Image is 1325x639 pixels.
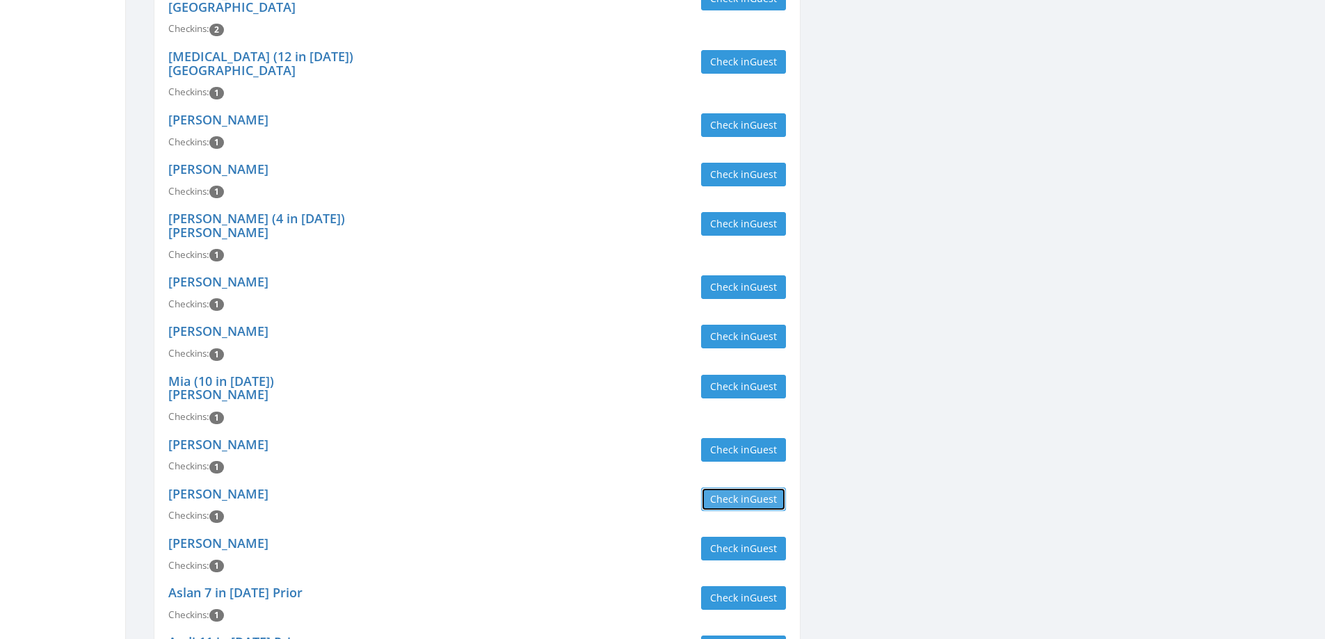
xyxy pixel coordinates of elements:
[168,210,345,241] a: [PERSON_NAME] (4 in [DATE]) [PERSON_NAME]
[168,298,209,310] span: Checkins:
[209,560,224,572] span: Checkin count
[750,280,777,293] span: Guest
[209,136,224,149] span: Checkin count
[168,608,209,621] span: Checkins:
[209,348,224,361] span: Checkin count
[701,163,786,186] button: Check inGuest
[209,510,224,523] span: Checkin count
[168,460,209,472] span: Checkins:
[168,559,209,572] span: Checkins:
[168,535,268,551] a: [PERSON_NAME]
[209,298,224,311] span: Checkin count
[168,436,268,453] a: [PERSON_NAME]
[701,275,786,299] button: Check inGuest
[750,542,777,555] span: Guest
[701,487,786,511] button: Check inGuest
[750,492,777,505] span: Guest
[168,410,209,423] span: Checkins:
[701,212,786,236] button: Check inGuest
[750,118,777,131] span: Guest
[701,537,786,560] button: Check inGuest
[209,609,224,622] span: Checkin count
[701,438,786,462] button: Check inGuest
[750,168,777,181] span: Guest
[209,249,224,261] span: Checkin count
[168,323,268,339] a: [PERSON_NAME]
[209,412,224,424] span: Checkin count
[750,591,777,604] span: Guest
[209,186,224,198] span: Checkin count
[701,375,786,398] button: Check inGuest
[168,584,303,601] a: Aslan 7 in [DATE] Prior
[168,373,274,403] a: Mia (10 in [DATE]) [PERSON_NAME]
[750,330,777,343] span: Guest
[168,22,209,35] span: Checkins:
[168,273,268,290] a: [PERSON_NAME]
[168,161,268,177] a: [PERSON_NAME]
[168,509,209,521] span: Checkins:
[168,111,268,128] a: [PERSON_NAME]
[168,185,209,197] span: Checkins:
[168,248,209,261] span: Checkins:
[701,50,786,74] button: Check inGuest
[701,325,786,348] button: Check inGuest
[209,24,224,36] span: Checkin count
[209,87,224,99] span: Checkin count
[701,113,786,137] button: Check inGuest
[168,347,209,359] span: Checkins:
[750,380,777,393] span: Guest
[168,136,209,148] span: Checkins:
[750,217,777,230] span: Guest
[701,586,786,610] button: Check inGuest
[750,55,777,68] span: Guest
[168,86,209,98] span: Checkins:
[750,443,777,456] span: Guest
[168,485,268,502] a: [PERSON_NAME]
[209,461,224,474] span: Checkin count
[168,48,353,79] a: [MEDICAL_DATA] (12 in [DATE]) [GEOGRAPHIC_DATA]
